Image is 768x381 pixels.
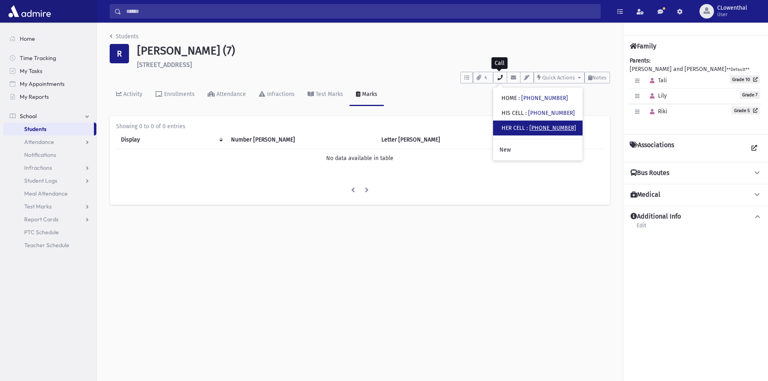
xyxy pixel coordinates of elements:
[149,83,201,106] a: Enrollments
[3,52,96,65] a: Time Tracking
[482,74,489,81] span: 4
[24,203,52,210] span: Test Marks
[493,142,583,157] a: New
[252,83,301,106] a: Infractions
[502,124,576,132] div: HER CELL
[3,200,96,213] a: Test Marks
[529,125,576,131] a: [PHONE_NUMBER]
[3,239,96,252] a: Teacher Schedule
[226,131,377,149] th: Number Mark
[121,4,600,19] input: Search
[24,242,69,249] span: Teacher Schedule
[630,191,762,199] button: Medical
[201,83,252,106] a: Attendance
[3,32,96,45] a: Home
[3,226,96,239] a: PTC Schedule
[314,91,343,98] div: Test Marks
[747,141,762,156] a: View all Associations
[24,177,57,184] span: Student Logs
[717,11,747,18] span: User
[730,75,760,83] a: Grade 10
[3,123,94,135] a: Students
[542,75,575,81] span: Quick Actions
[585,72,610,83] button: Notes
[360,91,377,98] div: Marks
[646,108,667,115] span: Riki
[630,141,674,156] h4: Associations
[521,95,568,102] a: [PHONE_NUMBER]
[3,148,96,161] a: Notifications
[717,5,747,11] span: CLowenthal
[3,90,96,103] a: My Reports
[162,91,195,98] div: Enrollments
[527,125,528,131] span: :
[20,93,49,100] span: My Reports
[116,131,226,149] th: Display
[534,72,585,83] button: Quick Actions
[24,216,58,223] span: Report Cards
[110,83,149,106] a: Activity
[110,44,129,63] div: R
[24,164,52,171] span: Infractions
[631,191,660,199] h4: Medical
[3,174,96,187] a: Student Logs
[24,190,68,197] span: Meal Attendance
[20,80,65,87] span: My Appointments
[631,169,669,177] h4: Bus Routes
[3,213,96,226] a: Report Cards
[3,77,96,90] a: My Appointments
[646,92,667,99] span: Lily
[24,138,54,146] span: Attendance
[24,125,46,133] span: Students
[20,67,42,75] span: My Tasks
[502,94,568,102] div: HOME
[592,75,606,81] span: Notes
[24,229,59,236] span: PTC Schedule
[6,3,53,19] img: AdmirePro
[110,33,139,40] a: Students
[137,61,610,69] h6: [STREET_ADDRESS]
[20,35,35,42] span: Home
[3,161,96,174] a: Infractions
[630,42,656,50] h4: Family
[631,212,681,221] h4: Additional Info
[20,112,37,120] span: School
[525,110,527,117] span: :
[630,212,762,221] button: Additional Info
[215,91,246,98] div: Attendance
[301,83,350,106] a: Test Marks
[636,221,647,235] a: Edit
[740,91,760,99] span: Grade 7
[528,110,575,117] a: [PHONE_NUMBER]
[732,106,760,115] a: Grade 5
[350,83,384,106] a: Marks
[630,57,650,64] b: Parents:
[116,149,604,167] td: No data available in table
[630,169,762,177] button: Bus Routes
[116,122,604,131] div: Showing 0 to 0 of 0 entries
[24,151,56,158] span: Notifications
[3,110,96,123] a: School
[502,109,575,117] div: HIS CELL
[473,72,493,83] button: 4
[3,187,96,200] a: Meal Attendance
[646,77,667,84] span: Tali
[3,135,96,148] a: Attendance
[122,91,142,98] div: Activity
[265,91,295,98] div: Infractions
[110,32,139,44] nav: breadcrumb
[491,57,508,69] div: Call
[3,65,96,77] a: My Tasks
[630,56,762,128] div: [PERSON_NAME] and [PERSON_NAME]
[518,95,520,102] span: :
[20,54,56,62] span: Time Tracking
[137,44,610,58] h1: [PERSON_NAME] (7)
[377,131,507,149] th: Letter Mark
